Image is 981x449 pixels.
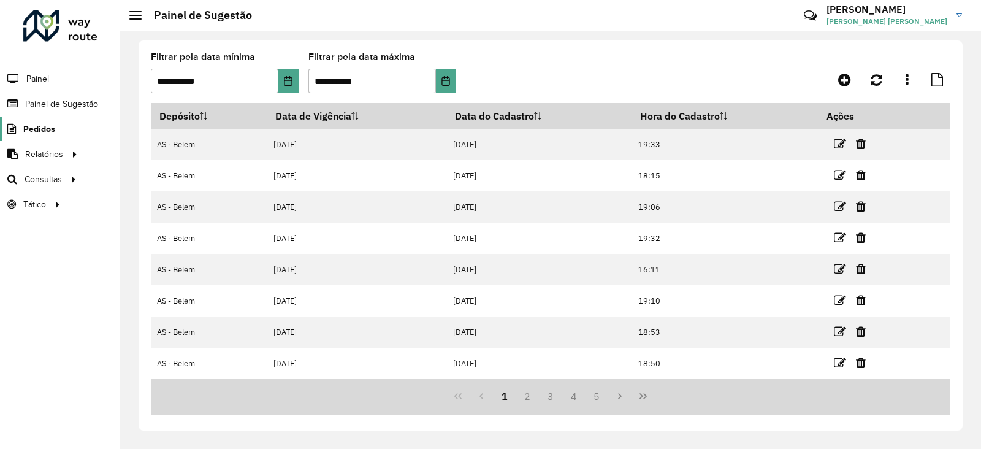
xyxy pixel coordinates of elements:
[267,285,446,317] td: [DATE]
[151,285,267,317] td: AS - Belem
[632,223,818,254] td: 19:32
[267,348,446,379] td: [DATE]
[797,2,823,29] a: Contato Rápido
[151,317,267,348] td: AS - Belem
[834,261,846,277] a: Editar
[446,191,632,223] td: [DATE]
[436,69,456,93] button: Choose Date
[856,167,866,183] a: Excluir
[267,254,446,285] td: [DATE]
[267,103,446,129] th: Data de Vigência
[834,136,846,152] a: Editar
[151,103,267,129] th: Depósito
[26,72,49,85] span: Painel
[23,198,46,211] span: Tático
[632,254,818,285] td: 16:11
[834,323,846,340] a: Editar
[632,385,655,408] button: Last Page
[834,292,846,309] a: Editar
[446,160,632,191] td: [DATE]
[446,285,632,317] td: [DATE]
[151,254,267,285] td: AS - Belem
[446,348,632,379] td: [DATE]
[493,385,516,408] button: 1
[539,385,562,408] button: 3
[25,173,62,186] span: Consultas
[267,160,446,191] td: [DATE]
[23,123,55,136] span: Pedidos
[856,198,866,215] a: Excluir
[632,191,818,223] td: 19:06
[562,385,586,408] button: 4
[151,50,255,64] label: Filtrar pela data mínima
[834,198,846,215] a: Editar
[267,191,446,223] td: [DATE]
[856,355,866,371] a: Excluir
[151,223,267,254] td: AS - Belem
[267,129,446,160] td: [DATE]
[142,9,252,22] h2: Painel de Sugestão
[856,136,866,152] a: Excluir
[25,148,63,161] span: Relatórios
[151,160,267,191] td: AS - Belem
[151,129,267,160] td: AS - Belem
[826,16,947,27] span: [PERSON_NAME] [PERSON_NAME]
[446,223,632,254] td: [DATE]
[446,317,632,348] td: [DATE]
[446,254,632,285] td: [DATE]
[856,323,866,340] a: Excluir
[608,385,632,408] button: Next Page
[856,261,866,277] a: Excluir
[826,4,947,15] h3: [PERSON_NAME]
[856,229,866,246] a: Excluir
[151,348,267,379] td: AS - Belem
[834,167,846,183] a: Editar
[446,129,632,160] td: [DATE]
[267,223,446,254] td: [DATE]
[308,50,415,64] label: Filtrar pela data máxima
[834,229,846,246] a: Editar
[818,103,891,129] th: Ações
[632,317,818,348] td: 18:53
[586,385,609,408] button: 5
[446,103,632,129] th: Data do Cadastro
[632,285,818,317] td: 19:10
[834,355,846,371] a: Editar
[632,348,818,379] td: 18:50
[632,160,818,191] td: 18:15
[632,129,818,160] td: 19:33
[516,385,539,408] button: 2
[278,69,298,93] button: Choose Date
[25,98,98,110] span: Painel de Sugestão
[856,292,866,309] a: Excluir
[151,191,267,223] td: AS - Belem
[632,103,818,129] th: Hora do Cadastro
[267,317,446,348] td: [DATE]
